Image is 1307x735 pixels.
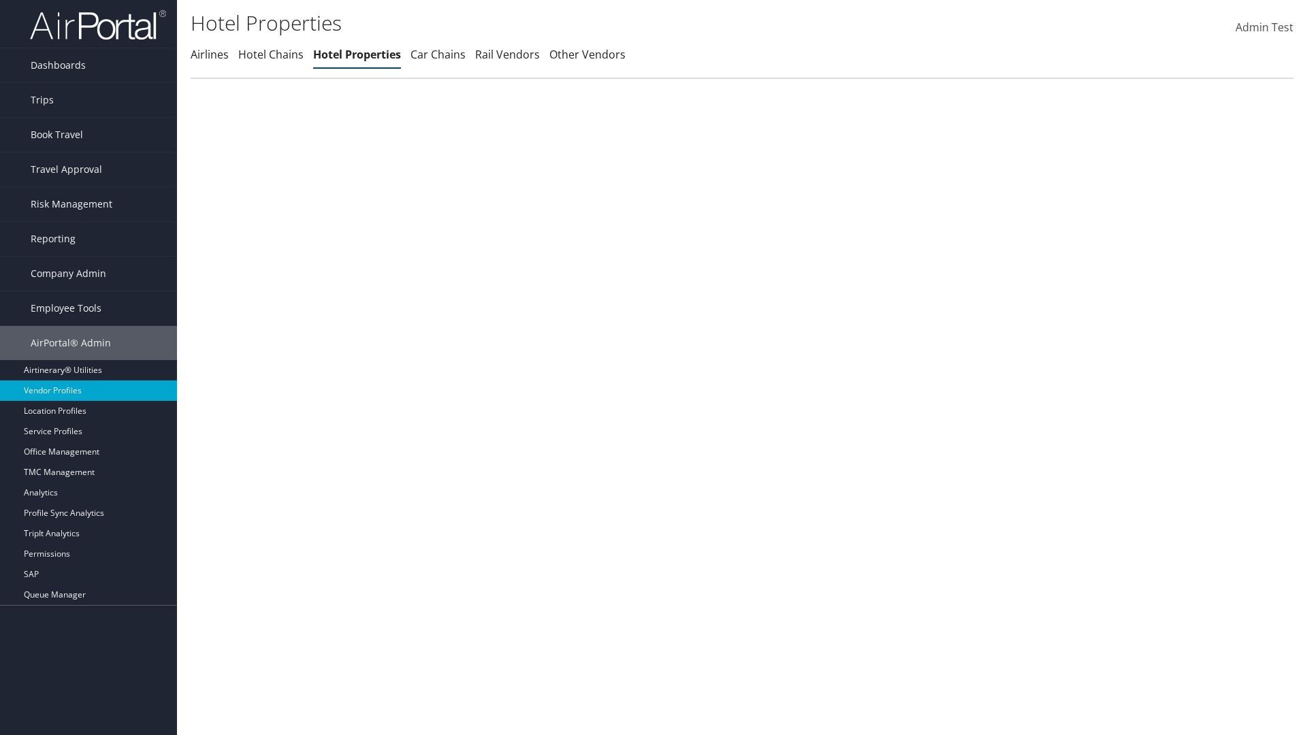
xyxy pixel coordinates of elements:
[238,47,304,62] a: Hotel Chains
[31,48,86,82] span: Dashboards
[31,222,76,256] span: Reporting
[31,118,83,152] span: Book Travel
[1236,20,1293,35] span: Admin Test
[475,47,540,62] a: Rail Vendors
[191,9,926,37] h1: Hotel Properties
[31,187,112,221] span: Risk Management
[31,291,101,325] span: Employee Tools
[30,9,166,41] img: airportal-logo.png
[410,47,466,62] a: Car Chains
[31,257,106,291] span: Company Admin
[31,326,111,360] span: AirPortal® Admin
[31,83,54,117] span: Trips
[31,152,102,186] span: Travel Approval
[191,47,229,62] a: Airlines
[313,47,401,62] a: Hotel Properties
[1236,7,1293,49] a: Admin Test
[549,47,626,62] a: Other Vendors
